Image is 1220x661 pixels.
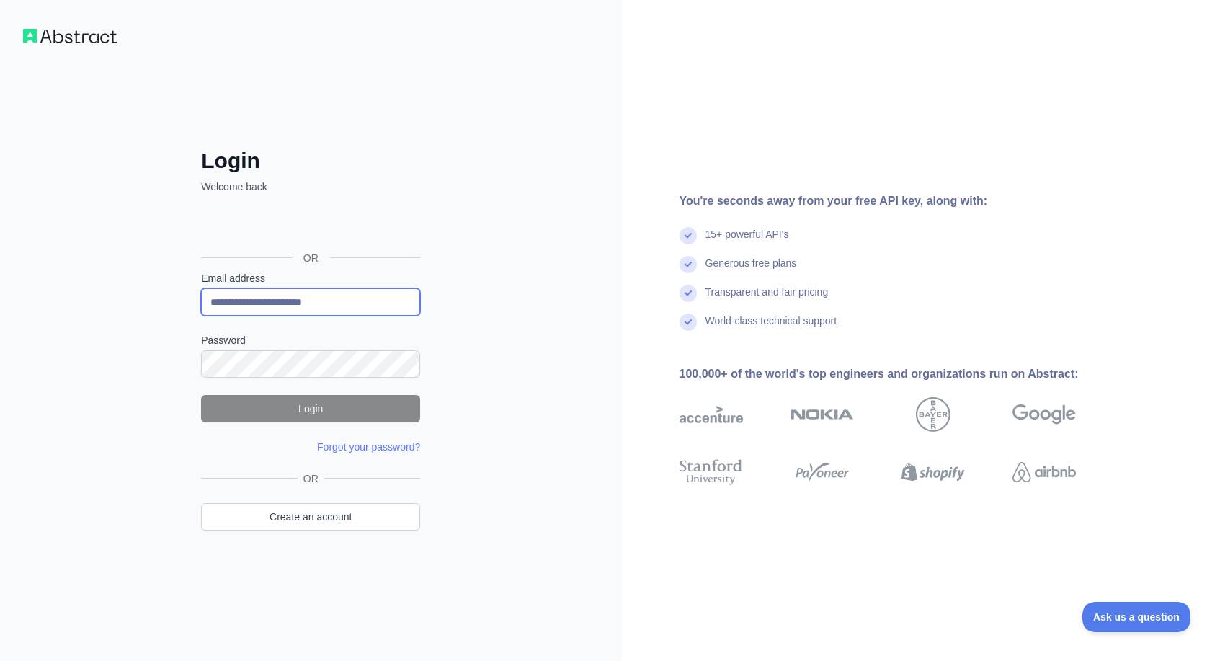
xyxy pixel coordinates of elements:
[201,395,420,422] button: Login
[298,471,324,486] span: OR
[791,397,854,432] img: nokia
[705,256,797,285] div: Generous free plans
[1012,397,1076,432] img: google
[680,456,743,488] img: stanford university
[23,29,117,43] img: Workflow
[916,397,950,432] img: bayer
[680,285,697,302] img: check mark
[194,210,424,241] iframe: Sign in with Google Button
[317,441,420,453] a: Forgot your password?
[705,314,837,342] div: World-class technical support
[680,192,1122,210] div: You're seconds away from your free API key, along with:
[680,397,743,432] img: accenture
[680,256,697,273] img: check mark
[201,333,420,347] label: Password
[901,456,965,488] img: shopify
[201,179,420,194] p: Welcome back
[201,503,420,531] a: Create an account
[680,227,697,244] img: check mark
[1082,602,1191,632] iframe: Toggle Customer Support
[292,251,330,265] span: OR
[201,271,420,285] label: Email address
[705,285,829,314] div: Transparent and fair pricing
[705,227,789,256] div: 15+ powerful API's
[680,314,697,331] img: check mark
[791,456,854,488] img: payoneer
[1012,456,1076,488] img: airbnb
[201,148,420,174] h2: Login
[680,365,1122,383] div: 100,000+ of the world's top engineers and organizations run on Abstract:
